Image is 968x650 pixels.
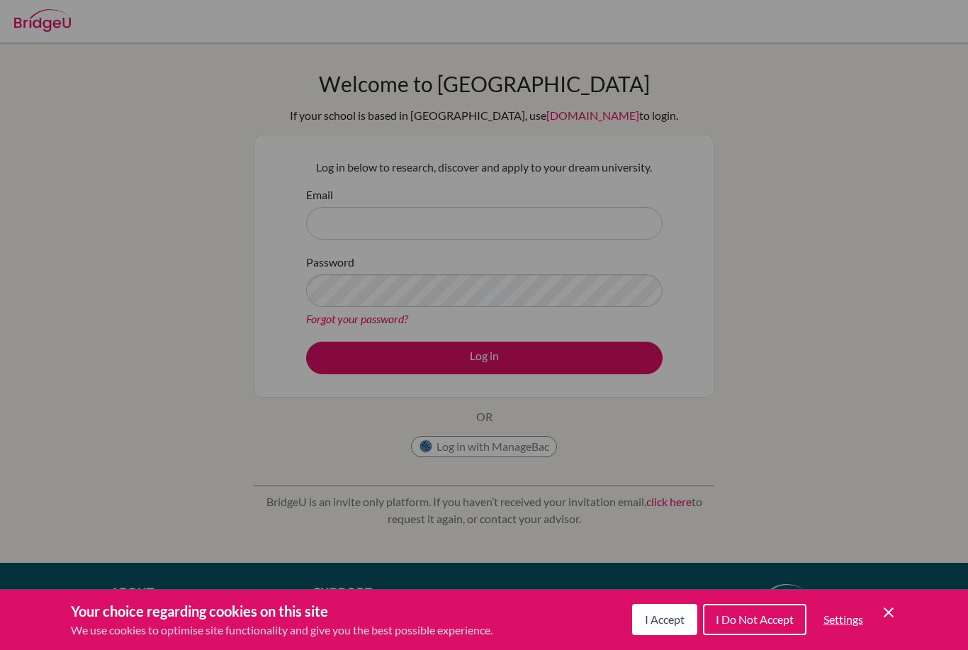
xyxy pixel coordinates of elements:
[632,604,697,635] button: I Accept
[71,600,493,622] h3: Your choice regarding cookies on this site
[823,612,863,626] span: Settings
[703,604,806,635] button: I Do Not Accept
[645,612,685,626] span: I Accept
[71,622,493,639] p: We use cookies to optimise site functionality and give you the best possible experience.
[716,612,794,626] span: I Do Not Accept
[880,604,897,621] button: Save and close
[812,605,874,634] button: Settings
